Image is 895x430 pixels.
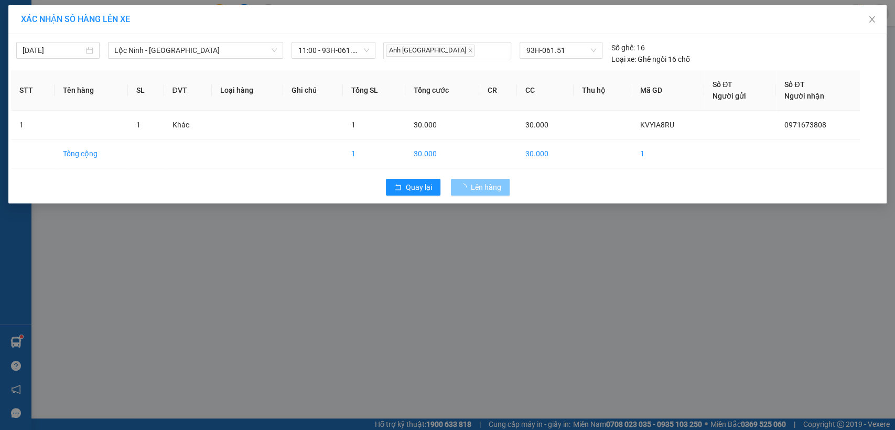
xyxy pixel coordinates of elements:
[784,121,826,129] span: 0971673808
[631,70,704,111] th: Mã GD
[784,92,824,100] span: Người nhận
[9,10,25,21] span: Gửi:
[459,184,471,191] span: loading
[212,70,283,111] th: Loại hàng
[136,121,141,129] span: 1
[611,53,635,65] span: Loại xe:
[271,47,277,53] span: down
[343,139,405,168] td: 1
[405,70,479,111] th: Tổng cước
[123,34,229,47] div: blong
[343,70,405,111] th: Tổng SL
[868,15,876,24] span: close
[451,179,510,196] button: Lên hàng
[713,92,746,100] span: Người gửi
[517,70,574,111] th: CC
[611,53,689,65] div: Ghế ngồi 16 chỗ
[23,45,84,56] input: 14/10/2025
[574,70,631,111] th: Thu hộ
[138,61,213,80] span: blong[croi]
[11,70,55,111] th: STT
[11,111,55,139] td: 1
[164,111,212,139] td: Khác
[517,139,574,168] td: 30.000
[123,10,148,21] span: Nhận:
[123,9,229,34] div: VP [GEOGRAPHIC_DATA]
[640,121,674,129] span: KVYIA8RU
[386,45,475,57] span: Anh [GEOGRAPHIC_DATA]
[123,47,229,61] div: 0975017620
[406,181,432,193] span: Quay lại
[55,70,128,111] th: Tên hàng
[631,139,704,168] td: 1
[784,80,804,89] span: Số ĐT
[471,181,501,193] span: Lên hàng
[21,14,130,24] span: XÁC NHẬN SỐ HÀNG LÊN XE
[55,139,128,168] td: Tổng cộng
[713,80,732,89] span: Số ĐT
[611,42,644,53] div: 16
[857,5,887,35] button: Close
[123,67,138,78] span: DĐ:
[394,184,402,192] span: rollback
[525,121,548,129] span: 30.000
[479,70,516,111] th: CR
[283,70,343,111] th: Ghi chú
[114,42,277,58] span: Lộc Ninh - Sài Gòn
[386,179,440,196] button: rollbackQuay lại
[164,70,212,111] th: ĐVT
[611,42,634,53] span: Số ghế:
[128,70,164,111] th: SL
[414,121,437,129] span: 30.000
[405,139,479,168] td: 30.000
[526,42,596,58] span: 93H-061.51
[9,9,115,34] div: VP [GEOGRAPHIC_DATA]
[468,48,473,53] span: close
[298,42,369,58] span: 11:00 - 93H-061.51
[351,121,355,129] span: 1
